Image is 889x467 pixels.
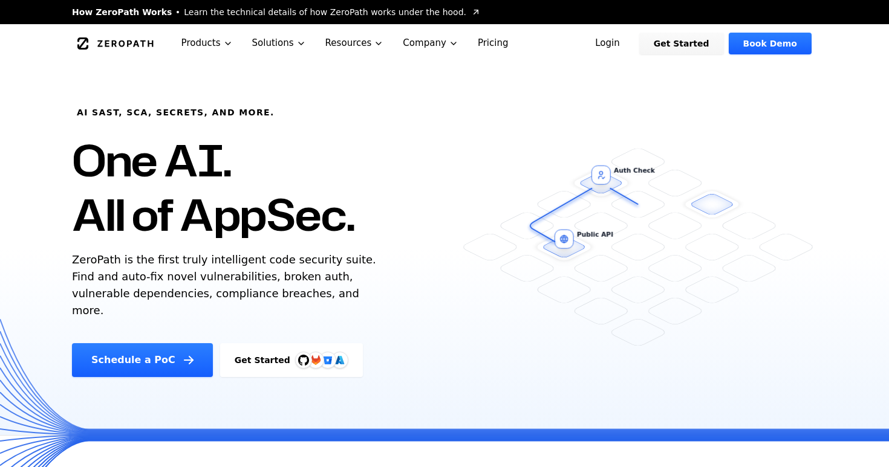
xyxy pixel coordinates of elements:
[729,33,812,54] a: Book Demo
[77,106,275,118] h6: AI SAST, SCA, Secrets, and more.
[393,24,468,62] button: Company
[243,24,316,62] button: Solutions
[304,348,328,372] img: GitLab
[57,24,832,62] nav: Global
[220,343,363,377] a: Get StartedGitHubGitLabAzure
[581,33,634,54] a: Login
[321,353,334,367] svg: Bitbucket
[335,355,345,365] img: Azure
[468,24,518,62] a: Pricing
[172,24,243,62] button: Products
[72,6,172,18] span: How ZeroPath Works
[72,343,213,377] a: Schedule a PoC
[72,6,481,18] a: How ZeroPath WorksLearn the technical details of how ZeroPath works under the hood.
[316,24,394,62] button: Resources
[184,6,466,18] span: Learn the technical details of how ZeroPath works under the hood.
[72,251,382,319] p: ZeroPath is the first truly intelligent code security suite. Find and auto-fix novel vulnerabilit...
[298,355,309,366] img: GitHub
[639,33,724,54] a: Get Started
[72,133,354,242] h1: One AI. All of AppSec.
